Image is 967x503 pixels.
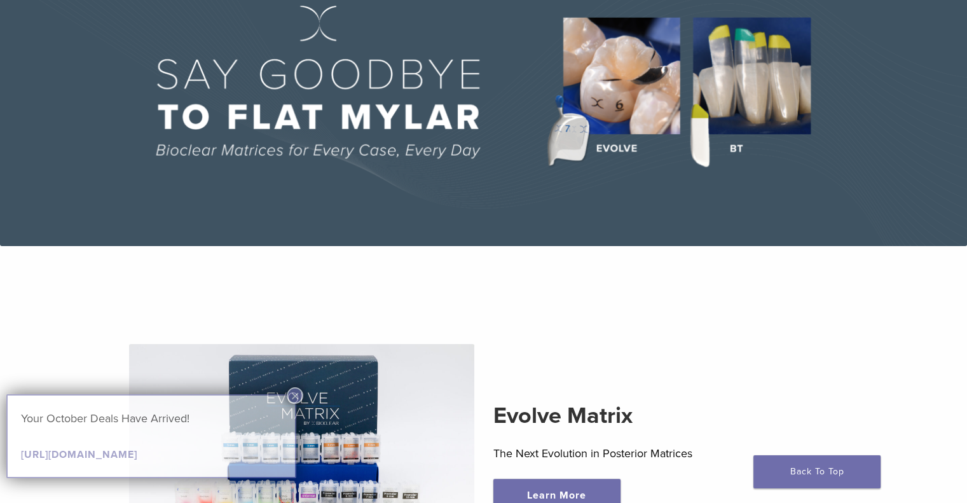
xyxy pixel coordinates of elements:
[21,409,282,428] p: Your October Deals Have Arrived!
[493,401,839,431] h2: Evolve Matrix
[753,455,881,488] a: Back To Top
[21,448,137,461] a: [URL][DOMAIN_NAME]
[287,387,303,404] button: Close
[493,444,839,463] p: The Next Evolution in Posterior Matrices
